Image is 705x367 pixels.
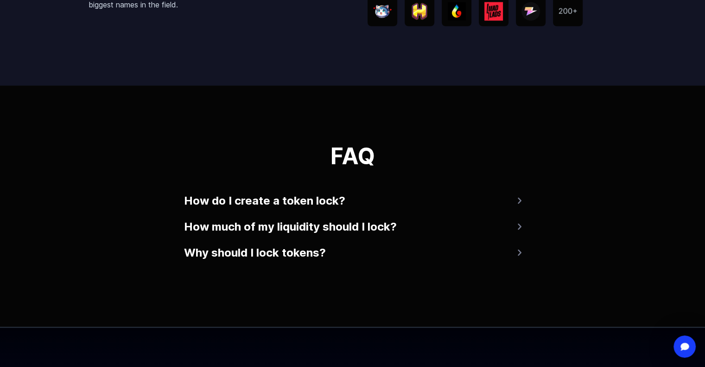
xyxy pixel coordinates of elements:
h3: FAQ [184,145,521,167]
img: Zeus [521,2,540,20]
img: Honeyland [410,3,429,19]
button: How do I create a token lock? [184,189,521,212]
button: Why should I lock tokens? [184,241,521,264]
button: How much of my liquidity should I lock? [184,215,521,238]
img: 200+ [559,8,577,14]
img: Turbos [447,2,466,20]
img: WEN [373,4,392,18]
iframe: Intercom live chat [673,335,696,358]
img: MadLads [484,2,503,20]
